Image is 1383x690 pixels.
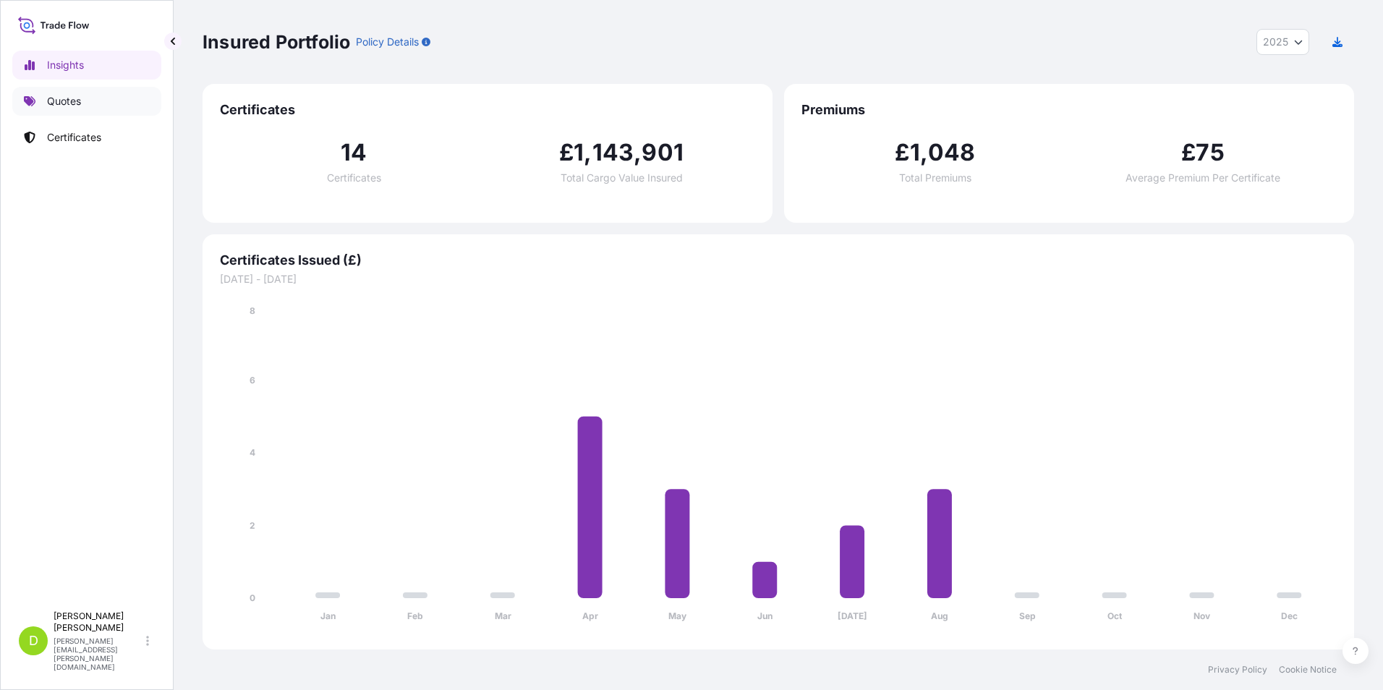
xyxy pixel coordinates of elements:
button: Year Selector [1256,29,1309,55]
tspan: 0 [250,592,255,603]
span: 2025 [1263,35,1288,49]
tspan: Apr [582,610,598,621]
span: Premiums [801,101,1337,119]
tspan: Mar [495,610,511,621]
p: Certificates [47,130,101,145]
tspan: [DATE] [838,610,867,621]
span: [DATE] - [DATE] [220,272,1337,286]
a: Certificates [12,123,161,152]
span: Certificates [327,173,381,183]
span: Certificates [220,101,755,119]
span: Average Premium Per Certificate [1125,173,1280,183]
a: Cookie Notice [1279,664,1337,676]
span: 143 [592,141,634,164]
p: Policy Details [356,35,419,49]
a: Insights [12,51,161,80]
tspan: Aug [931,610,948,621]
span: 75 [1196,141,1224,164]
a: Quotes [12,87,161,116]
span: £ [1181,141,1196,164]
span: , [584,141,592,164]
span: 1 [574,141,584,164]
tspan: Jan [320,610,336,621]
tspan: 4 [250,447,255,458]
tspan: 6 [250,375,255,386]
p: [PERSON_NAME][EMAIL_ADDRESS][PERSON_NAME][DOMAIN_NAME] [54,636,143,671]
span: £ [559,141,574,164]
span: Total Cargo Value Insured [561,173,683,183]
tspan: May [668,610,687,621]
p: Insights [47,58,84,72]
span: 901 [642,141,684,164]
tspan: Jun [757,610,773,621]
span: 048 [928,141,976,164]
span: , [920,141,928,164]
p: Insured Portfolio [203,30,350,54]
span: , [634,141,642,164]
tspan: Sep [1019,610,1036,621]
p: Quotes [47,94,81,108]
tspan: Dec [1281,610,1298,621]
tspan: 2 [250,520,255,531]
span: Certificates Issued (£) [220,252,1337,269]
a: Privacy Policy [1208,664,1267,676]
tspan: Oct [1107,610,1123,621]
span: 14 [341,141,367,164]
tspan: 8 [250,305,255,316]
span: D [29,634,38,648]
span: 1 [910,141,920,164]
span: £ [895,141,909,164]
p: [PERSON_NAME] [PERSON_NAME] [54,610,143,634]
span: Total Premiums [899,173,971,183]
tspan: Nov [1193,610,1211,621]
tspan: Feb [407,610,423,621]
